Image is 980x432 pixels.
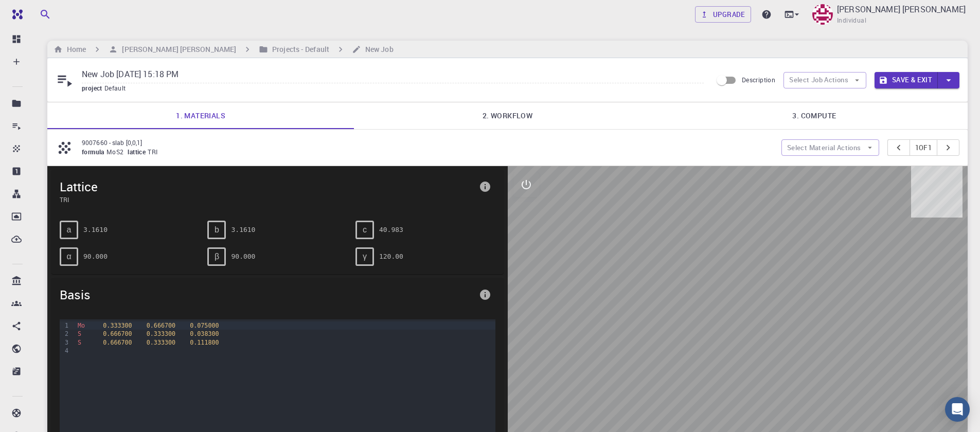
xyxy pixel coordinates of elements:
[231,221,255,239] pre: 3.1610
[783,72,866,88] button: Select Job Actions
[215,252,219,261] span: β
[106,148,128,156] span: MoS2
[148,148,162,156] span: TRI
[781,139,879,156] button: Select Material Actions
[475,284,495,305] button: info
[147,322,175,329] span: 0.666700
[78,339,81,346] span: S
[78,330,81,337] span: S
[60,195,475,204] span: TRI
[128,148,148,156] span: lattice
[147,330,175,337] span: 0.333300
[190,322,219,329] span: 0.075000
[231,247,255,265] pre: 90.000
[82,138,773,147] p: 9007660 - slab [0,0,1]
[60,178,475,195] span: Lattice
[118,44,236,55] h6: [PERSON_NAME] [PERSON_NAME]
[910,139,938,156] button: 1of1
[354,102,661,129] a: 2. Workflow
[363,252,367,261] span: γ
[60,347,70,355] div: 4
[812,4,833,25] img: Sanjay Kumar Mahla
[361,44,394,55] h6: New Job
[379,247,403,265] pre: 120.00
[268,44,329,55] h6: Projects - Default
[47,102,354,129] a: 1. Materials
[379,221,403,239] pre: 40.983
[837,3,966,15] p: [PERSON_NAME] [PERSON_NAME]
[837,15,866,26] span: Individual
[875,72,938,88] button: Save & Exit
[51,44,396,55] nav: breadcrumb
[103,330,132,337] span: 0.666700
[103,339,132,346] span: 0.666700
[78,322,85,329] span: Mo
[67,225,72,235] span: a
[83,221,108,239] pre: 3.1610
[60,330,70,338] div: 2
[695,6,751,23] a: Upgrade
[104,84,130,92] span: Default
[475,176,495,197] button: info
[66,252,71,261] span: α
[887,139,960,156] div: pager
[945,397,970,422] div: Open Intercom Messenger
[8,9,23,20] img: logo
[63,44,86,55] h6: Home
[147,339,175,346] span: 0.333300
[215,225,219,235] span: b
[190,330,219,337] span: 0.038300
[60,286,475,303] span: Basis
[82,148,106,156] span: formula
[60,321,70,330] div: 1
[363,225,367,235] span: c
[742,76,775,84] span: Description
[83,247,108,265] pre: 90.000
[661,102,968,129] a: 3. Compute
[103,322,132,329] span: 0.333300
[82,84,104,92] span: project
[190,339,219,346] span: 0.111800
[60,338,70,347] div: 3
